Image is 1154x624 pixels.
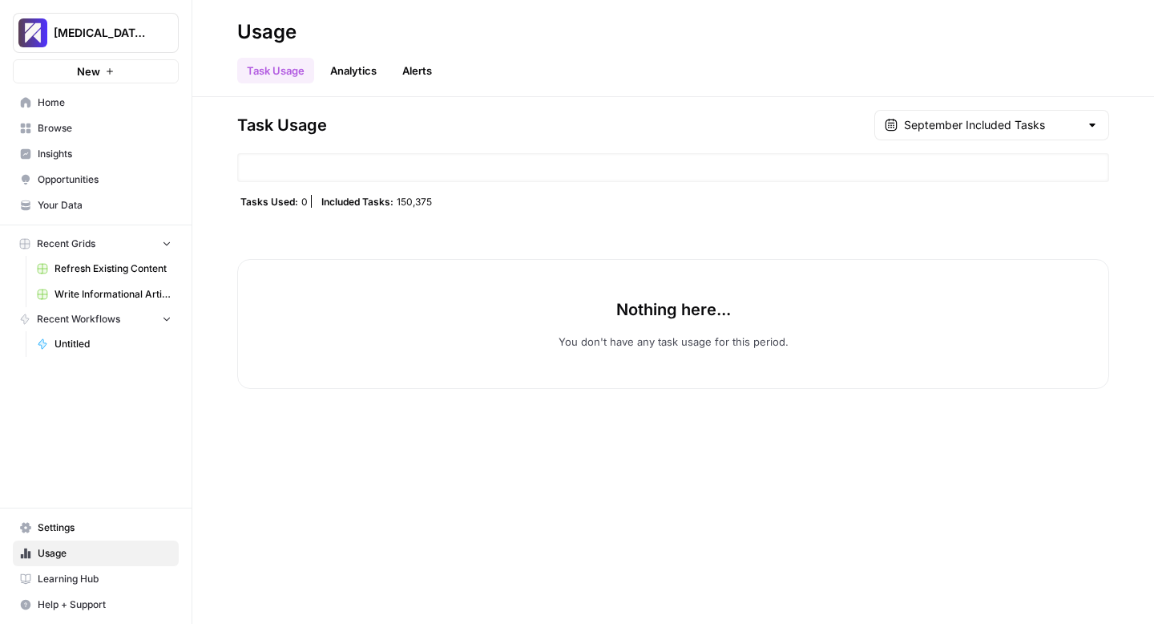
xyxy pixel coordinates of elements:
span: Your Data [38,198,171,213]
span: Help + Support [38,598,171,612]
span: [MEDICAL_DATA] - Test [54,25,151,41]
button: New [13,59,179,83]
button: Workspace: Overjet - Test [13,13,179,53]
span: Opportunities [38,172,171,187]
span: Browse [38,121,171,136]
span: Task Usage [237,114,327,136]
a: Analytics [321,58,386,83]
span: 0 [301,195,308,208]
div: Usage [237,19,297,45]
button: Recent Grids [13,232,179,256]
a: Untitled [30,331,179,357]
a: Refresh Existing Content [30,256,179,282]
a: Learning Hub [13,566,179,592]
span: New [77,63,100,79]
span: Recent Workflows [37,312,120,326]
span: Tasks Used: [240,195,298,208]
button: Alerts [393,58,442,83]
input: September Included Tasks [904,117,1079,133]
span: Learning Hub [38,572,171,586]
a: Your Data [13,192,179,218]
a: Task Usage [237,58,314,83]
p: Nothing here... [616,298,731,321]
span: Usage [38,546,171,561]
a: Write Informational Article [30,282,179,307]
span: Refresh Existing Content [54,261,171,276]
span: Recent Grids [37,237,95,251]
p: You don't have any task usage for this period. [559,334,789,350]
span: Untitled [54,337,171,351]
a: Browse [13,115,179,141]
a: Home [13,90,179,115]
span: Home [38,95,171,110]
a: Insights [13,141,179,167]
span: Insights [38,147,171,161]
a: Usage [13,541,179,566]
img: Overjet - Test Logo [18,18,47,47]
a: Settings [13,515,179,541]
span: 150,375 [397,195,432,208]
span: Write Informational Article [54,287,171,302]
span: Included Tasks: [321,195,393,208]
button: Recent Workflows [13,307,179,331]
span: Settings [38,521,171,535]
button: Help + Support [13,592,179,618]
a: Opportunities [13,167,179,192]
